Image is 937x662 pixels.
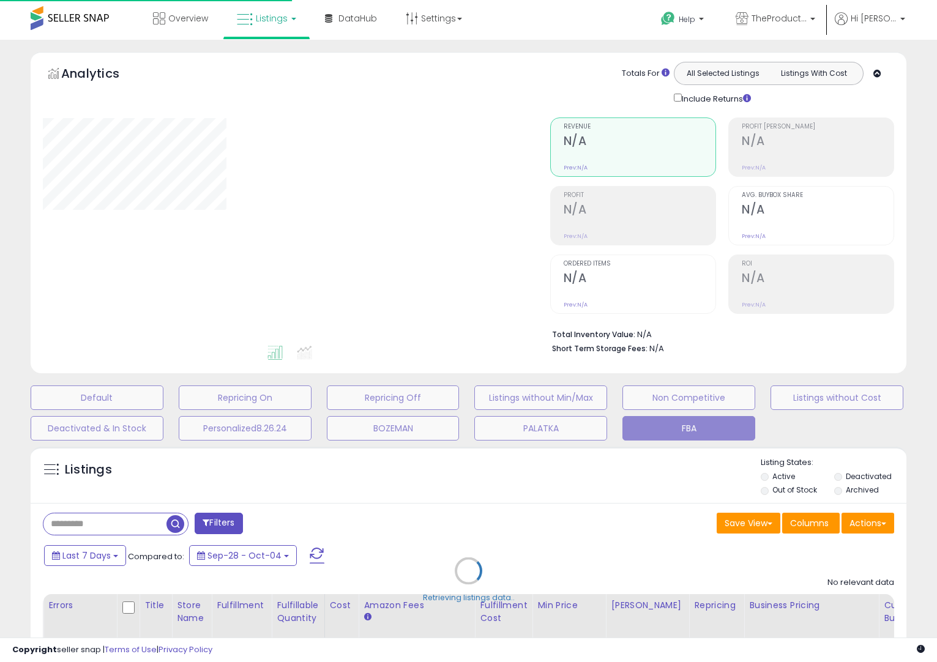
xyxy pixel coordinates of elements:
a: Hi [PERSON_NAME] [835,12,905,40]
small: Prev: N/A [742,164,766,171]
span: Listings [256,12,288,24]
span: Profit [PERSON_NAME] [742,124,894,130]
div: seller snap | | [12,644,212,656]
small: Prev: N/A [564,164,588,171]
button: Default [31,385,163,410]
span: N/A [649,343,664,354]
h2: N/A [742,203,894,219]
button: Deactivated & In Stock [31,416,163,441]
span: Help [679,14,695,24]
strong: Copyright [12,644,57,655]
span: Hi [PERSON_NAME] [851,12,897,24]
h2: N/A [742,134,894,151]
button: Repricing Off [327,385,460,410]
span: Profit [564,192,715,199]
button: PALATKA [474,416,607,441]
span: Avg. Buybox Share [742,192,894,199]
button: Personalized8.26.24 [179,416,312,441]
div: Totals For [622,68,670,80]
button: Non Competitive [622,385,755,410]
button: BOZEMAN [327,416,460,441]
button: All Selected Listings [678,65,769,81]
button: FBA [622,416,755,441]
span: Overview [168,12,208,24]
b: Total Inventory Value: [552,329,635,340]
span: DataHub [338,12,377,24]
h2: N/A [564,203,715,219]
small: Prev: N/A [564,301,588,308]
i: Get Help [660,11,676,26]
button: Listings without Cost [771,385,903,410]
span: ROI [742,261,894,267]
span: Revenue [564,124,715,130]
h2: N/A [564,134,715,151]
h2: N/A [564,271,715,288]
small: Prev: N/A [742,232,766,240]
span: Ordered Items [564,261,715,267]
button: Listings With Cost [768,65,859,81]
div: Retrieving listings data.. [423,592,515,603]
small: Prev: N/A [742,301,766,308]
a: Help [651,2,716,40]
h5: Analytics [61,65,143,85]
li: N/A [552,326,885,341]
small: Prev: N/A [564,232,588,240]
div: Include Returns [665,91,766,105]
b: Short Term Storage Fees: [552,343,648,354]
h2: N/A [742,271,894,288]
button: Listings without Min/Max [474,385,607,410]
button: Repricing On [179,385,312,410]
span: TheProductHaven [752,12,807,24]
